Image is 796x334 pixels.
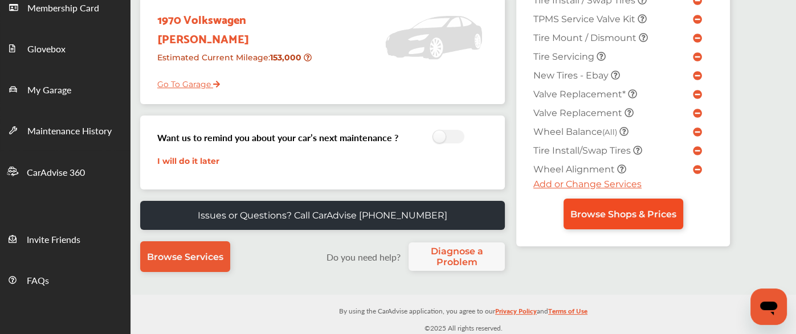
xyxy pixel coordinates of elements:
[533,32,639,43] span: Tire Mount / Dismount
[270,52,304,63] strong: 153,000
[533,164,617,175] span: Wheel Alignment
[321,250,406,263] label: Do you need help?
[27,42,66,57] span: Glovebox
[149,71,220,92] a: Go To Garage
[1,27,130,68] a: Glovebox
[495,304,537,322] a: Privacy Policy
[533,126,619,137] span: Wheel Balance
[149,1,316,48] div: 1970 Volkswagen [PERSON_NAME]
[27,166,85,180] span: CarAdvise 360
[533,108,624,118] span: Valve Replacement
[140,201,505,230] a: Issues or Questions? Call CarAdvise [PHONE_NUMBER]
[570,209,676,220] span: Browse Shops & Prices
[533,89,628,100] span: Valve Replacement*
[409,242,505,271] a: Diagnose a Problem
[27,233,80,248] span: Invite Friends
[27,274,49,288] span: FAQs
[533,51,597,62] span: Tire Servicing
[533,14,638,24] span: TPMS Service Valve Kit
[750,288,787,325] iframe: Button to launch messaging window
[130,304,796,316] p: By using the CarAdvise application, you agree to our and
[385,1,482,75] img: placeholder_car.5a1ece94.svg
[27,1,99,16] span: Membership Card
[147,251,223,262] span: Browse Services
[140,241,230,272] a: Browse Services
[198,210,447,221] p: Issues or Questions? Call CarAdvise [PHONE_NUMBER]
[27,124,112,139] span: Maintenance History
[1,109,130,150] a: Maintenance History
[533,145,633,156] span: Tire Install/Swap Tires
[27,83,71,98] span: My Garage
[1,68,130,109] a: My Garage
[414,246,499,267] span: Diagnose a Problem
[564,199,683,229] a: Browse Shops & Prices
[157,156,219,166] a: I will do it later
[602,127,617,137] small: (All)
[157,131,398,144] h3: Want us to remind you about your car’s next maintenance ?
[548,304,587,322] a: Terms of Use
[149,48,316,77] div: Estimated Current Mileage :
[533,179,642,189] a: Add or Change Services
[533,70,611,81] span: New Tires - Ebay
